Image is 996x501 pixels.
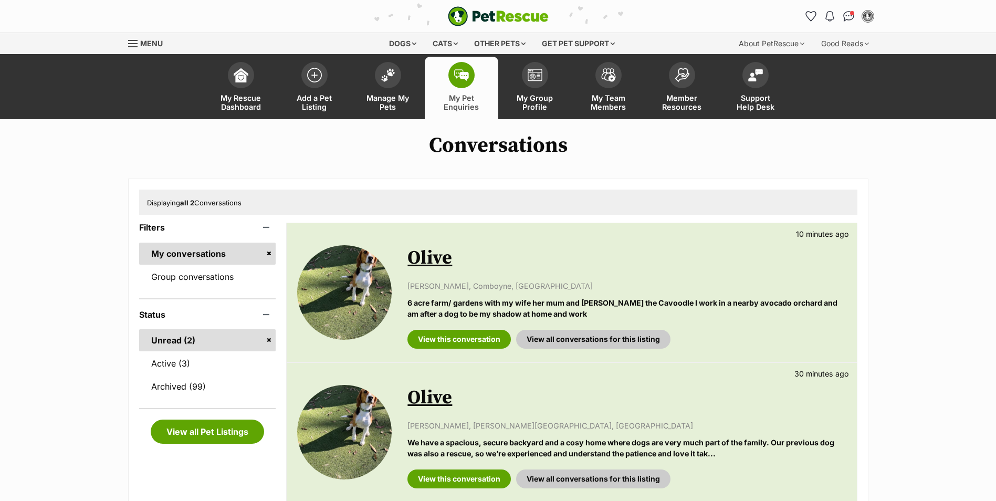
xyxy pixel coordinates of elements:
a: View all Pet Listings [151,420,264,444]
a: Favourites [803,8,820,25]
img: team-members-icon-5396bd8760b3fe7c0b43da4ab00e1e3bb1a5d9ba89233759b79545d2d3fc5d0d.svg [601,68,616,82]
a: My Pet Enquiries [425,57,498,119]
header: Status [139,310,276,319]
p: [PERSON_NAME], [PERSON_NAME][GEOGRAPHIC_DATA], [GEOGRAPHIC_DATA] [407,420,846,431]
span: Member Resources [658,93,706,111]
div: Good Reads [814,33,876,54]
p: We have a spacious, secure backyard and a cosy home where dogs are very much part of the family. ... [407,437,846,460]
button: Notifications [822,8,838,25]
a: My conversations [139,243,276,265]
a: My Team Members [572,57,645,119]
span: My Group Profile [511,93,559,111]
a: Support Help Desk [719,57,792,119]
a: Archived (99) [139,375,276,398]
span: Add a Pet Listing [291,93,338,111]
img: Sarah Rollan profile pic [863,11,873,22]
img: chat-41dd97257d64d25036548639549fe6c8038ab92f7586957e7f3b1b290dea8141.svg [843,11,854,22]
div: About PetRescue [731,33,812,54]
div: Get pet support [534,33,622,54]
span: Menu [140,39,163,48]
img: help-desk-icon-fdf02630f3aa405de69fd3d07c3f3aa587a6932b1a1747fa1d2bba05be0121f9.svg [748,69,763,81]
img: member-resources-icon-8e73f808a243e03378d46382f2149f9095a855e16c252ad45f914b54edf8863c.svg [675,68,689,82]
strong: all 2 [180,199,194,207]
span: Support Help Desk [732,93,779,111]
a: View all conversations for this listing [516,330,670,349]
a: Manage My Pets [351,57,425,119]
a: Group conversations [139,266,276,288]
div: Other pets [467,33,533,54]
p: 6 acre farm/ gardens with my wife her mum and [PERSON_NAME] the Cavoodle I work in a nearby avoca... [407,297,846,320]
a: Olive [407,246,452,270]
div: Cats [425,33,465,54]
span: My Rescue Dashboard [217,93,265,111]
img: Olive [297,385,392,479]
a: My Group Profile [498,57,572,119]
span: Manage My Pets [364,93,412,111]
ul: Account quick links [803,8,876,25]
img: add-pet-listing-icon-0afa8454b4691262ce3f59096e99ab1cd57d4a30225e0717b998d2c9b9846f56.svg [307,68,322,82]
img: dashboard-icon-eb2f2d2d3e046f16d808141f083e7271f6b2e854fb5c12c21221c1fb7104beca.svg [234,68,248,82]
img: notifications-46538b983faf8c2785f20acdc204bb7945ddae34d4c08c2a6579f10ce5e182be.svg [825,11,834,22]
a: Add a Pet Listing [278,57,351,119]
span: My Team Members [585,93,632,111]
img: logo-e224e6f780fb5917bec1dbf3a21bbac754714ae5b6737aabdf751b685950b380.svg [448,6,549,26]
a: Conversations [841,8,857,25]
img: Olive [297,245,392,340]
img: pet-enquiries-icon-7e3ad2cf08bfb03b45e93fb7055b45f3efa6380592205ae92323e6603595dc1f.svg [454,69,469,81]
p: [PERSON_NAME], Comboyne, [GEOGRAPHIC_DATA] [407,280,846,291]
a: Olive [407,386,452,410]
a: Unread (2) [139,329,276,351]
a: View all conversations for this listing [516,469,670,488]
button: My account [859,8,876,25]
p: 10 minutes ago [796,228,849,239]
p: 30 minutes ago [794,368,849,379]
img: group-profile-icon-3fa3cf56718a62981997c0bc7e787c4b2cf8bcc04b72c1350f741eb67cf2f40e.svg [528,69,542,81]
a: Menu [128,33,170,52]
span: My Pet Enquiries [438,93,485,111]
header: Filters [139,223,276,232]
a: View this conversation [407,469,511,488]
a: View this conversation [407,330,511,349]
div: Dogs [382,33,424,54]
a: My Rescue Dashboard [204,57,278,119]
a: Member Resources [645,57,719,119]
span: Displaying Conversations [147,199,242,207]
img: manage-my-pets-icon-02211641906a0b7f246fdf0571729dbe1e7629f14944591b6c1af311fb30b64b.svg [381,68,395,82]
a: Active (3) [139,352,276,374]
a: PetRescue [448,6,549,26]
